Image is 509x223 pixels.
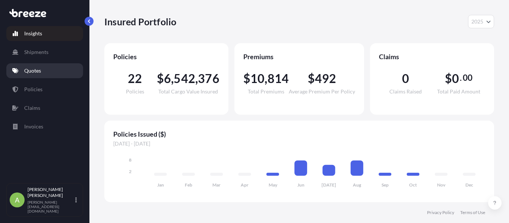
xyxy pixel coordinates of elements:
tspan: Dec [465,182,473,188]
tspan: Apr [241,182,249,188]
span: Policies Issued ($) [113,130,485,138]
tspan: May [269,182,278,188]
span: Claims [379,52,485,61]
span: 6 [164,73,171,85]
tspan: Oct [409,182,417,188]
a: Quotes [6,63,83,78]
a: Privacy Policy [427,210,454,216]
button: Year Selector [468,15,494,28]
span: , [265,73,267,85]
tspan: Feb [185,182,192,188]
span: 814 [268,73,289,85]
span: A [15,196,19,204]
tspan: Mar [212,182,221,188]
span: Policies [126,89,144,94]
span: . [460,75,462,81]
span: 0 [452,73,459,85]
p: Policies [24,86,42,93]
p: [PERSON_NAME][EMAIL_ADDRESS][DOMAIN_NAME] [28,200,74,213]
span: 22 [128,73,142,85]
p: [PERSON_NAME] [PERSON_NAME] [28,187,74,198]
span: 00 [463,75,472,81]
span: 2025 [471,18,483,25]
tspan: Jan [157,182,164,188]
span: 376 [198,73,219,85]
a: Policies [6,82,83,97]
span: Average Premium Per Policy [289,89,355,94]
span: $ [308,73,315,85]
span: 542 [174,73,195,85]
tspan: Aug [353,182,361,188]
span: 10 [250,73,265,85]
span: Premiums [243,52,355,61]
p: Claims [24,104,40,112]
p: Insights [24,30,42,37]
a: Shipments [6,45,83,60]
a: Terms of Use [460,210,485,216]
p: Quotes [24,67,41,74]
span: Claims Raised [389,89,422,94]
span: Total Cargo Value Insured [158,89,218,94]
tspan: 8 [129,157,132,163]
span: Total Paid Amount [437,89,480,94]
p: Insured Portfolio [104,16,176,28]
span: Total Premiums [248,89,284,94]
a: Insights [6,26,83,41]
tspan: Sep [382,182,389,188]
p: Shipments [24,48,48,56]
span: 492 [315,73,336,85]
tspan: Jun [297,182,304,188]
tspan: Nov [437,182,446,188]
span: , [195,73,198,85]
span: $ [243,73,250,85]
span: , [171,73,174,85]
span: Policies [113,52,219,61]
span: $ [157,73,164,85]
a: Invoices [6,119,83,134]
tspan: 2 [129,169,132,174]
tspan: [DATE] [322,182,336,188]
p: Invoices [24,123,43,130]
span: [DATE] - [DATE] [113,140,485,147]
span: 0 [402,73,409,85]
span: $ [445,73,452,85]
a: Claims [6,101,83,115]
